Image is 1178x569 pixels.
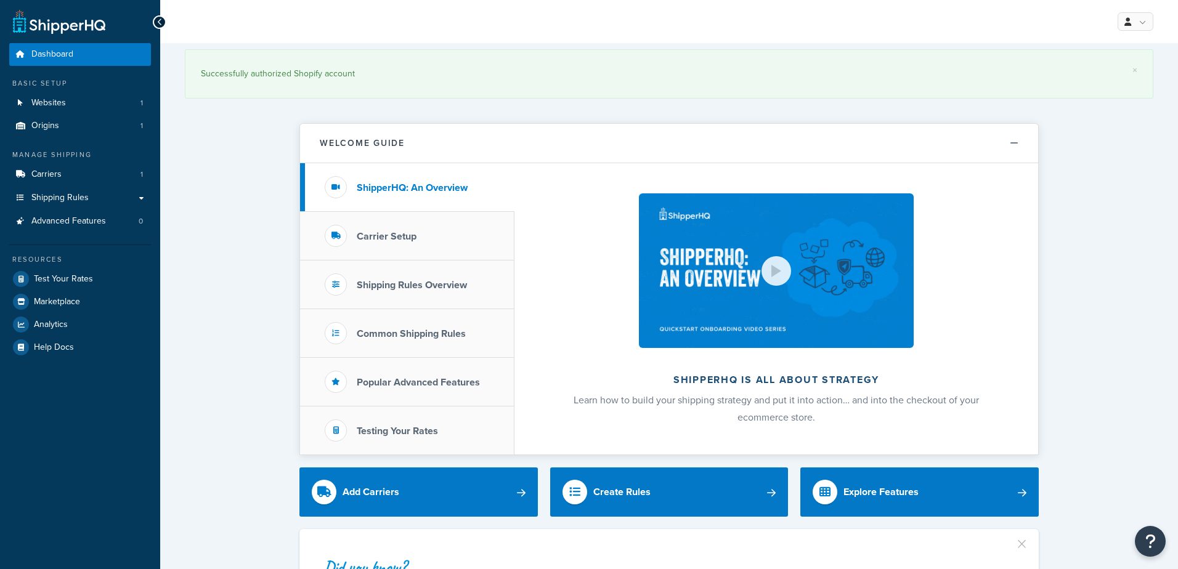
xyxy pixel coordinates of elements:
span: Origins [31,121,59,131]
li: Origins [9,115,151,137]
a: Shipping Rules [9,187,151,209]
span: 0 [139,216,143,227]
button: Welcome Guide [300,124,1038,163]
h3: Shipping Rules Overview [357,280,467,291]
li: Websites [9,92,151,115]
span: 1 [140,169,143,180]
a: Dashboard [9,43,151,66]
h2: ShipperHQ is all about strategy [547,374,1005,385]
span: Help Docs [34,342,74,353]
div: Manage Shipping [9,150,151,160]
button: Open Resource Center [1135,526,1166,557]
span: 1 [140,121,143,131]
img: ShipperHQ is all about strategy [639,193,914,348]
h3: Testing Your Rates [357,426,438,437]
span: Dashboard [31,49,73,60]
span: Carriers [31,169,62,180]
span: Shipping Rules [31,193,89,203]
a: Explore Features [800,467,1039,517]
span: Websites [31,98,66,108]
span: 1 [140,98,143,108]
a: Marketplace [9,291,151,313]
h3: Carrier Setup [357,231,416,242]
div: Basic Setup [9,78,151,89]
div: Add Carriers [343,483,399,501]
li: Carriers [9,163,151,186]
a: Create Rules [550,467,789,517]
span: Marketplace [34,297,80,307]
li: Advanced Features [9,210,151,233]
h3: Popular Advanced Features [357,377,480,388]
a: × [1132,65,1137,75]
div: Resources [9,254,151,265]
a: Origins1 [9,115,151,137]
a: Advanced Features0 [9,210,151,233]
a: Add Carriers [299,467,538,517]
h3: ShipperHQ: An Overview [357,182,468,193]
span: Test Your Rates [34,274,93,284]
a: Analytics [9,313,151,336]
a: Websites1 [9,92,151,115]
a: Help Docs [9,336,151,358]
h3: Common Shipping Rules [357,328,466,339]
a: Test Your Rates [9,268,151,290]
div: Explore Features [843,483,919,501]
h2: Welcome Guide [320,139,405,148]
span: Learn how to build your shipping strategy and put it into action… and into the checkout of your e... [574,393,979,424]
div: Successfully authorized Shopify account [201,65,1137,83]
a: Carriers1 [9,163,151,186]
span: Analytics [34,320,68,330]
div: Create Rules [593,483,651,501]
span: Advanced Features [31,216,106,227]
